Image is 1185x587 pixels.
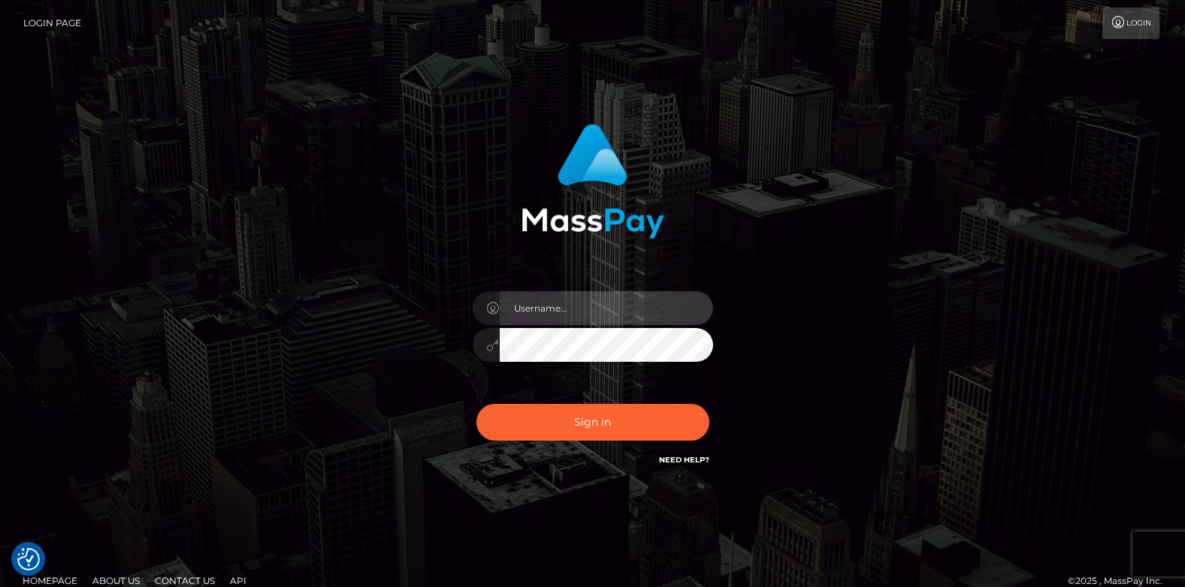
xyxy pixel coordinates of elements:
button: Consent Preferences [17,548,40,570]
img: MassPay Login [521,124,664,239]
a: Login Page [23,8,81,39]
img: Revisit consent button [17,548,40,570]
button: Sign in [476,404,709,441]
input: Username... [500,291,713,325]
a: Need Help? [659,455,709,465]
a: Login [1102,8,1159,39]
